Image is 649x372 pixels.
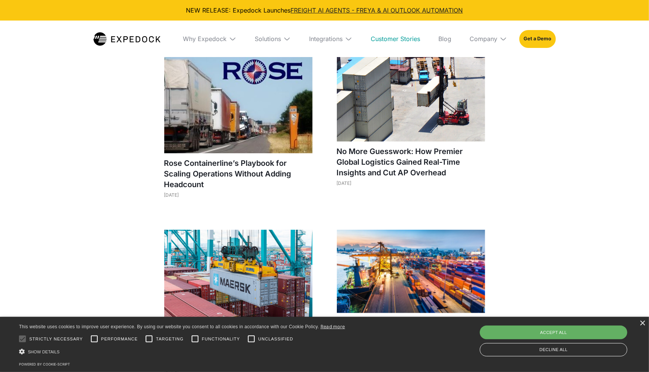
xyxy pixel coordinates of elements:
[101,336,138,342] span: Performance
[258,336,293,342] span: Unclassified
[337,180,485,186] div: [DATE]
[156,336,183,342] span: Targeting
[522,290,649,372] iframe: Chat Widget
[480,326,627,339] div: Accept all
[303,21,359,57] div: Integrations
[183,35,227,43] div: Why Expedock
[522,290,649,372] div: 聊天小组件
[19,348,345,356] div: Show details
[6,6,643,14] div: NEW RELEASE: Expedock Launches
[19,324,319,329] span: This website uses cookies to improve user experience. By using our website you consent to all coo...
[164,192,313,198] div: [DATE]
[164,158,313,190] h1: Rose Containerline’s Playbook for Scaling Operations Without Adding Headcount
[177,21,243,57] div: Why Expedock
[337,230,485,365] a: End-to-End Logistics Transformation Through Scalable Automation and Seamless Visibility[DATE]
[321,324,345,329] a: Read more
[470,35,497,43] div: Company
[337,146,485,178] h1: No More Guesswork: How Premier Global Logistics Gained Real-Time Insights and Cut AP Overhead
[202,336,240,342] span: Functionality
[255,35,281,43] div: Solutions
[291,6,463,14] a: FREIGHT AI AGENTS - FREYA & AI OUTLOOK AUTOMATION
[29,336,83,342] span: Strictly necessary
[480,343,627,356] div: Decline all
[432,21,457,57] a: Blog
[164,54,313,205] a: Rose Containerline’s Playbook for Scaling Operations Without Adding Headcount[DATE]
[519,30,555,48] a: Get a Demo
[463,21,513,57] div: Company
[19,362,70,366] a: Powered by cookie-script
[365,21,426,57] a: Customer Stories
[249,21,297,57] div: Solutions
[309,35,343,43] div: Integrations
[28,350,60,354] span: Show details
[337,54,485,194] a: No More Guesswork: How Premier Global Logistics Gained Real-Time Insights and Cut AP Overhead[DATE]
